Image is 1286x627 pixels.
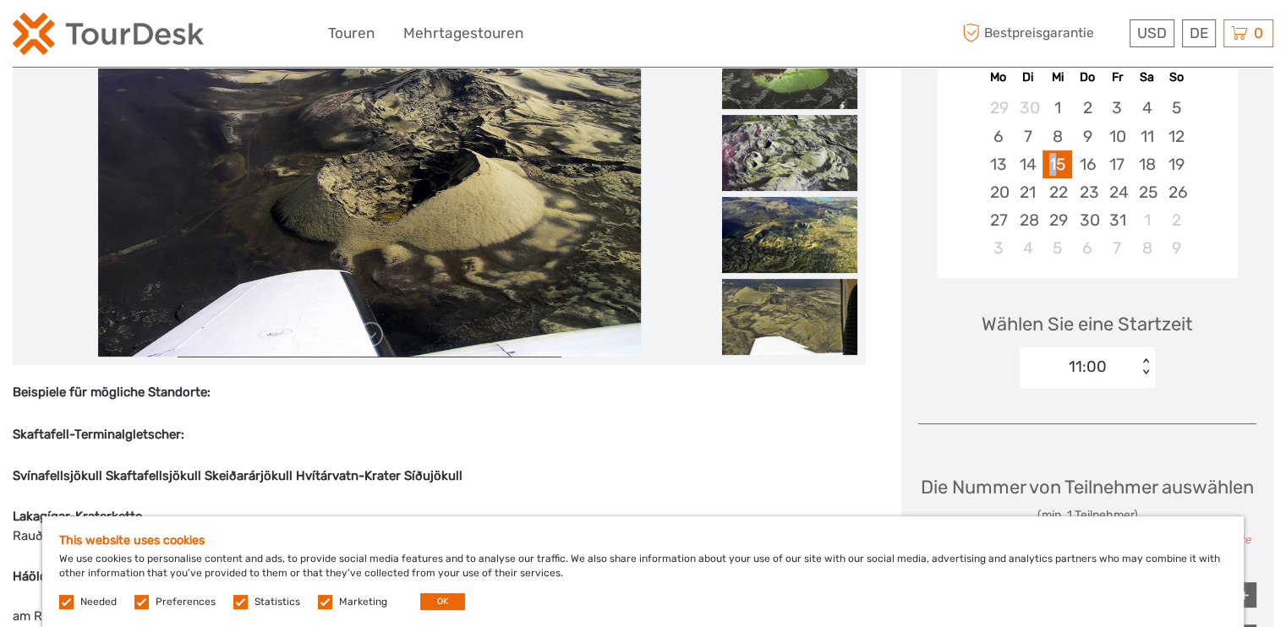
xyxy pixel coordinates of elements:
[1013,206,1042,234] div: Choose Dienstag, 28. Oktober 2025
[1132,94,1162,122] div: Choose Samstag, 4. Oktober 2025
[722,197,857,273] img: 67dfa834fc43427e97ac8bee60109443_slider_thumbnail.jpeg
[13,13,204,55] img: 2254-3441b4b5-4e5f-4d00-b396-31f1d84a6ebf_logo_small.png
[1069,356,1107,378] div: 11:00
[1013,150,1042,178] div: Choose Dienstag, 14. Oktober 2025
[1042,66,1072,89] div: Mi
[1072,234,1102,262] div: Choose Donnerstag, 6. November 2025
[1162,123,1191,150] div: Choose Sonntag, 12. Oktober 2025
[1103,178,1132,206] div: Choose Freitag, 24. Oktober 2025
[1042,178,1072,206] div: Choose Mittwoch, 22. Oktober 2025
[254,595,300,609] label: Statistics
[1162,178,1191,206] div: Choose Sonntag, 26. Oktober 2025
[1103,206,1132,234] div: Choose Freitag, 31. Oktober 2025
[983,178,1013,206] div: Choose Montag, 20. Oktober 2025
[1103,66,1132,89] div: Fr
[1132,206,1162,234] div: Choose Samstag, 1. November 2025
[943,94,1232,262] div: month 2025-10
[1042,123,1072,150] div: Choose Mittwoch, 8. Oktober 2025
[1103,123,1132,150] div: Choose Freitag, 10. Oktober 2025
[24,30,191,43] p: We're away right now. Please check back later!
[722,115,857,191] img: cfa58a57f07046de834b8554d29855fd_slider_thumbnail.png
[983,66,1013,89] div: Mo
[1103,234,1132,262] div: Choose Freitag, 7. November 2025
[328,21,375,46] a: Touren
[958,19,1125,47] span: Bestpreisgarantie
[1072,94,1102,122] div: Choose Donnerstag, 2. Oktober 2025
[722,33,857,109] img: a3bfa7590cd84c729e1c204057df2e33_slider_thumbnail.jpeg
[1013,234,1042,262] div: Choose Dienstag, 4. November 2025
[918,474,1256,564] div: Die Nummer von Teilnehmer auswählen
[1162,66,1191,89] div: So
[1072,150,1102,178] div: Choose Donnerstag, 16. Oktober 2025
[13,526,866,548] p: Rauðhólar - rote Vulkankrater Núpsstaðaskógur [GEOGRAPHIC_DATA]
[1072,123,1102,150] div: Choose Donnerstag, 9. Oktober 2025
[722,279,857,355] img: 2ad75bbfa6454c23a063f94173912424_slider_thumbnail.png
[156,595,216,609] label: Preferences
[1162,94,1191,122] div: Choose Sonntag, 5. Oktober 2025
[1162,234,1191,262] div: Choose Sonntag, 9. November 2025
[194,26,215,46] button: Open LiveChat chat widget
[1132,178,1162,206] div: Choose Samstag, 25. Oktober 2025
[13,427,184,442] strong: Skaftafell-Terminalgletscher:
[1251,25,1266,41] span: 0
[1042,234,1072,262] div: Choose Mittwoch, 5. November 2025
[1182,19,1216,47] div: DE
[1013,66,1042,89] div: Di
[1137,25,1167,41] span: USD
[1132,66,1162,89] div: Sa
[13,468,462,483] strong: Svínafellsjökull Skaftafellsjökull Skeiðarárjökull Hvítárvatn-Krater Síðujökull
[1132,123,1162,150] div: Choose Samstag, 11. Oktober 2025
[983,94,1013,122] div: Choose Montag, 29. September 2025
[13,384,211,400] strong: Beispiele für mögliche Standorte:
[1072,178,1102,206] div: Choose Donnerstag, 23. Oktober 2025
[1139,358,1153,376] div: < >
[983,123,1013,150] div: Choose Montag, 6. Oktober 2025
[1162,150,1191,178] div: Choose Sonntag, 19. Oktober 2025
[403,21,523,46] a: Mehrtagestouren
[1132,150,1162,178] div: Choose Samstag, 18. Oktober 2025
[1042,150,1072,178] div: Choose Mittwoch, 15. Oktober 2025
[1072,206,1102,234] div: Choose Donnerstag, 30. Oktober 2025
[59,533,1227,548] h5: This website uses cookies
[1013,123,1042,150] div: Choose Dienstag, 7. Oktober 2025
[1072,66,1102,89] div: Do
[80,595,117,609] label: Needed
[983,150,1013,178] div: Choose Montag, 13. Oktober 2025
[42,516,1244,627] div: We use cookies to personalise content and ads, to provide social media features and to analyse ou...
[1103,150,1132,178] div: Choose Freitag, 17. Oktober 2025
[982,311,1193,337] span: Wählen Sie eine Startzeit
[1042,206,1072,234] div: Choose Mittwoch, 29. Oktober 2025
[1013,94,1042,122] div: Choose Dienstag, 30. September 2025
[1162,206,1191,234] div: Choose Sonntag, 2. November 2025
[983,234,1013,262] div: Choose Montag, 3. November 2025
[1132,234,1162,262] div: Choose Samstag, 8. November 2025
[983,206,1013,234] div: Choose Montag, 27. Oktober 2025
[339,595,387,609] label: Marketing
[1103,94,1132,122] div: Choose Freitag, 3. Oktober 2025
[918,507,1256,524] div: (min. 1 Teilnehmer)
[1042,94,1072,122] div: Choose Mittwoch, 1. Oktober 2025
[1013,178,1042,206] div: Choose Dienstag, 21. Oktober 2025
[420,593,465,610] button: OK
